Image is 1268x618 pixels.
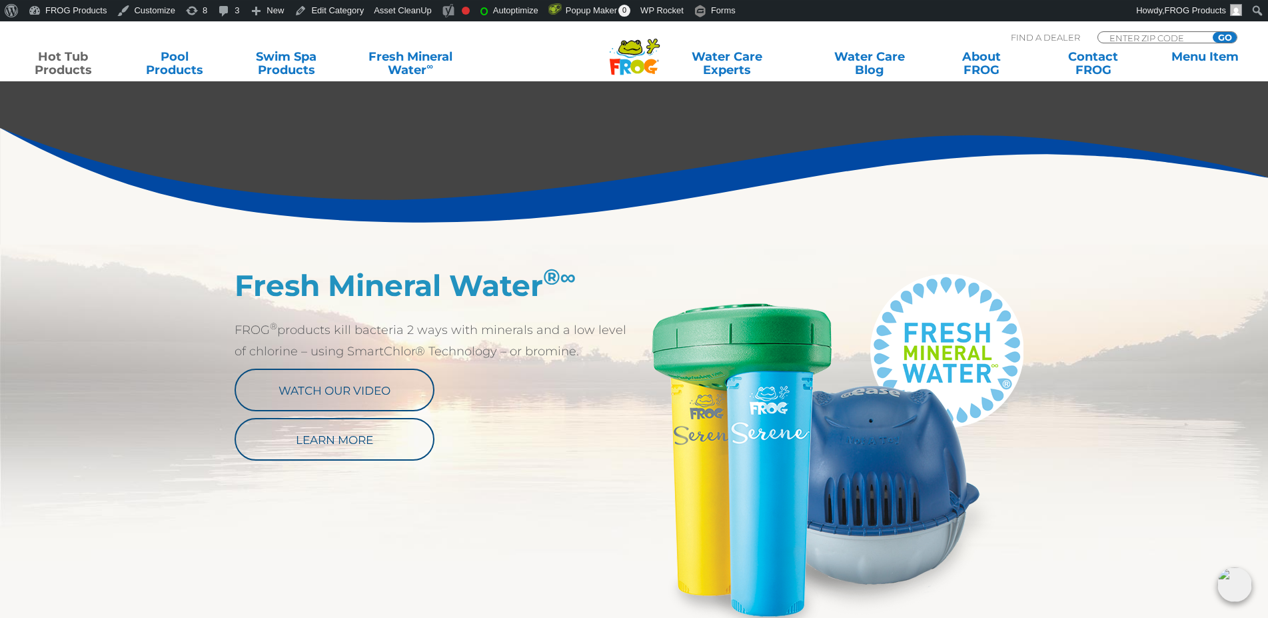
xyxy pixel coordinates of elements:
a: PoolProducts [125,50,225,77]
a: Water CareBlog [820,50,920,77]
sup: ® [270,321,277,331]
a: Watch Our Video [235,369,434,411]
div: Needs improvement [462,7,470,15]
span: 0 [618,5,630,17]
input: Zip Code Form [1108,32,1198,43]
a: Menu Item [1155,50,1255,77]
sup: ® [543,263,576,290]
a: ContactFROG [1043,50,1143,77]
a: AboutFROG [932,50,1031,77]
h2: Fresh Mineral Water [235,268,634,303]
a: Learn More [235,418,434,461]
a: Water CareExperts [646,50,808,77]
sup: ∞ [426,61,433,71]
span: FROG Products [1165,5,1226,15]
input: GO [1213,32,1237,43]
img: openIcon [1217,567,1252,602]
a: Swim SpaProducts [237,50,336,77]
em: ∞ [560,263,576,290]
p: FROG products kill bacteria 2 ways with minerals and a low level of chlorine – using SmartChlor® ... [235,319,634,362]
a: Fresh MineralWater∞ [348,50,472,77]
p: Find A Dealer [1011,31,1080,43]
a: Hot TubProducts [13,50,113,77]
